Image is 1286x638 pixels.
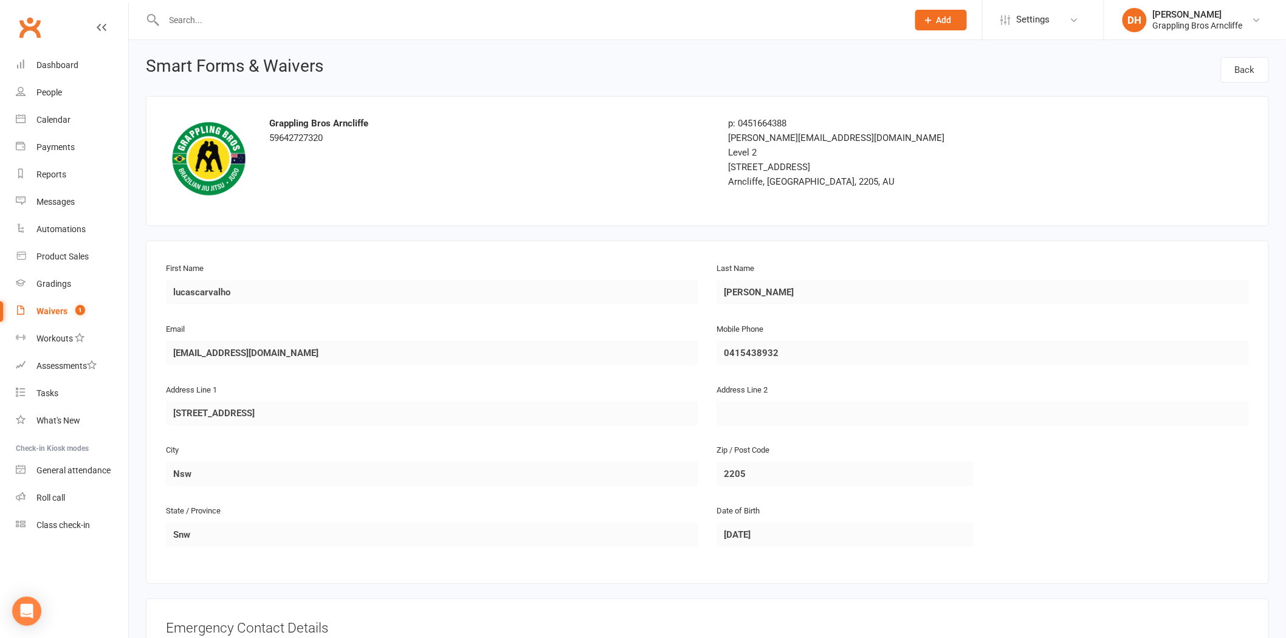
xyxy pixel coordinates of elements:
[717,323,763,336] label: Mobile Phone
[75,305,85,315] span: 1
[16,134,128,161] a: Payments
[16,188,128,216] a: Messages
[16,484,128,512] a: Roll call
[166,323,185,336] label: Email
[166,262,204,275] label: First Name
[269,118,368,129] strong: Grappling Bros Arncliffe
[166,116,251,201] img: image1673317611.png
[146,57,323,79] h1: Smart Forms & Waivers
[12,597,41,626] div: Open Intercom Messenger
[16,79,128,106] a: People
[1123,8,1147,32] div: DH
[36,279,71,289] div: Gradings
[717,384,768,397] label: Address Line 2
[36,465,111,475] div: General attendance
[16,106,128,134] a: Calendar
[166,505,221,518] label: State / Province
[36,493,65,503] div: Roll call
[36,170,66,179] div: Reports
[36,520,90,530] div: Class check-in
[16,161,128,188] a: Reports
[16,243,128,270] a: Product Sales
[16,52,128,79] a: Dashboard
[36,115,70,125] div: Calendar
[717,444,769,457] label: Zip / Post Code
[166,384,217,397] label: Address Line 1
[728,174,1077,189] div: Arncliffe, [GEOGRAPHIC_DATA], 2205, AU
[1221,57,1269,83] a: Back
[15,12,45,43] a: Clubworx
[16,216,128,243] a: Automations
[728,160,1077,174] div: [STREET_ADDRESS]
[36,306,67,316] div: Waivers
[36,224,86,234] div: Automations
[16,298,128,325] a: Waivers 1
[1153,20,1243,31] div: Grappling Bros Arncliffe
[269,116,710,145] div: 59642727320
[36,361,97,371] div: Assessments
[728,116,1077,131] div: p: 0451664388
[36,334,73,343] div: Workouts
[36,60,78,70] div: Dashboard
[937,15,952,25] span: Add
[728,145,1077,160] div: Level 2
[717,262,754,275] label: Last Name
[36,197,75,207] div: Messages
[166,444,179,457] label: City
[36,142,75,152] div: Payments
[16,512,128,539] a: Class kiosk mode
[16,407,128,434] a: What's New
[1153,9,1243,20] div: [PERSON_NAME]
[16,352,128,380] a: Assessments
[36,388,58,398] div: Tasks
[16,270,128,298] a: Gradings
[16,457,128,484] a: General attendance kiosk mode
[166,619,1249,638] div: Emergency Contact Details
[915,10,967,30] button: Add
[160,12,899,29] input: Search...
[16,325,128,352] a: Workouts
[1017,6,1050,33] span: Settings
[36,252,89,261] div: Product Sales
[728,131,1077,145] div: [PERSON_NAME][EMAIL_ADDRESS][DOMAIN_NAME]
[36,87,62,97] div: People
[16,380,128,407] a: Tasks
[36,416,80,425] div: What's New
[717,505,760,518] label: Date of Birth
